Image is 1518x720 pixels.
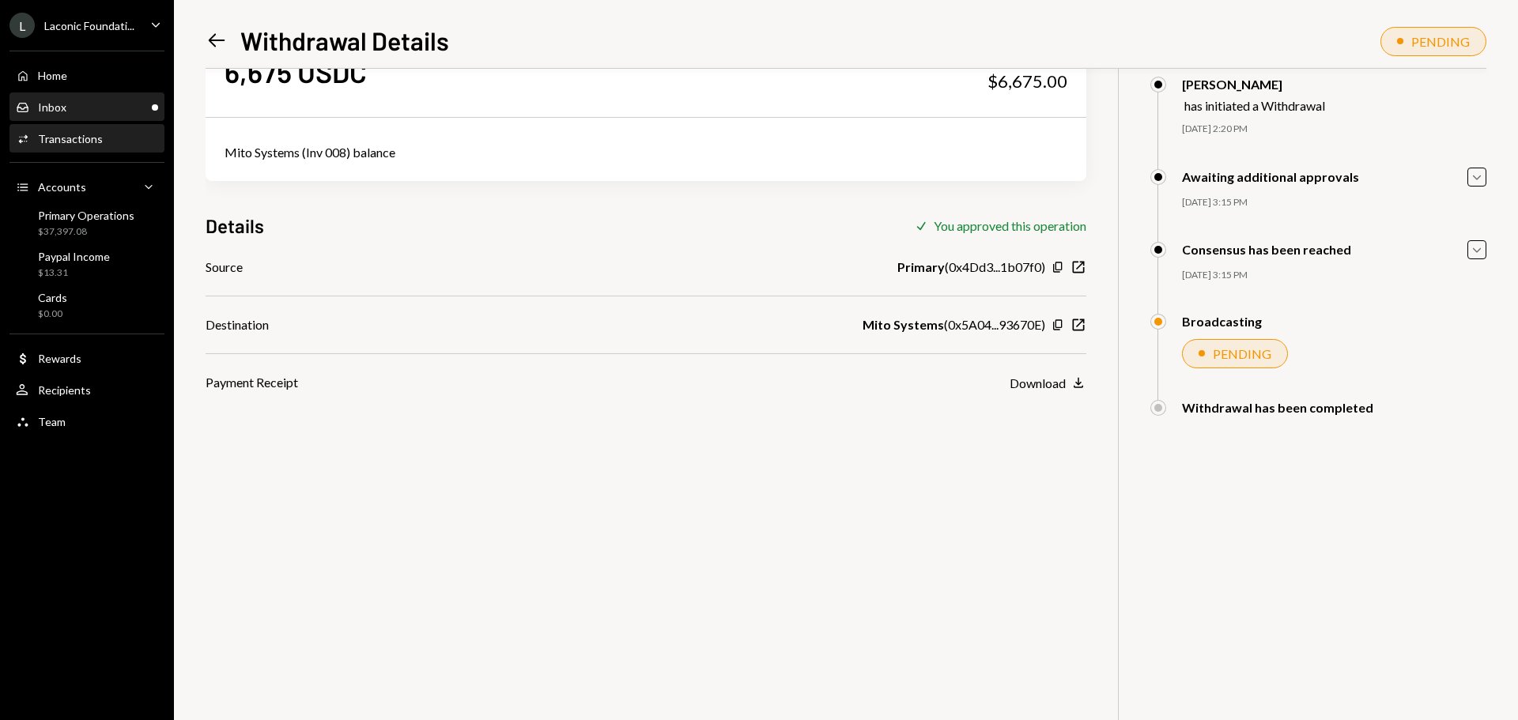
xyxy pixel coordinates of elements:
[1182,77,1325,92] div: [PERSON_NAME]
[240,25,449,56] h1: Withdrawal Details
[225,54,367,89] div: 6,675 USDC
[9,286,164,324] a: Cards$0.00
[38,132,103,145] div: Transactions
[38,225,134,239] div: $37,397.08
[9,245,164,283] a: Paypal Income$13.31
[9,92,164,121] a: Inbox
[1213,346,1271,361] div: PENDING
[9,13,35,38] div: L
[206,315,269,334] div: Destination
[38,100,66,114] div: Inbox
[1182,269,1486,282] div: [DATE] 3:15 PM
[38,266,110,280] div: $13.31
[38,291,67,304] div: Cards
[38,383,91,397] div: Recipients
[1182,242,1351,257] div: Consensus has been reached
[1010,375,1066,390] div: Download
[225,143,1067,162] div: Mito Systems (Inv 008) balance
[934,218,1086,233] div: You approved this operation
[9,172,164,201] a: Accounts
[9,407,164,435] a: Team
[206,213,264,239] h3: Details
[1182,400,1373,415] div: Withdrawal has been completed
[9,61,164,89] a: Home
[38,180,86,194] div: Accounts
[206,258,243,277] div: Source
[9,124,164,153] a: Transactions
[38,69,67,82] div: Home
[863,315,1045,334] div: ( 0x5A04...93670E )
[9,344,164,372] a: Rewards
[897,258,945,277] b: Primary
[38,415,66,428] div: Team
[1184,98,1325,113] div: has initiated a Withdrawal
[44,19,134,32] div: Laconic Foundati...
[1182,123,1486,136] div: [DATE] 2:20 PM
[1411,34,1470,49] div: PENDING
[897,258,1045,277] div: ( 0x4Dd3...1b07f0 )
[38,307,67,321] div: $0.00
[38,250,110,263] div: Paypal Income
[206,373,298,392] div: Payment Receipt
[9,375,164,404] a: Recipients
[1182,314,1262,329] div: Broadcasting
[9,204,164,242] a: Primary Operations$37,397.08
[38,209,134,222] div: Primary Operations
[1182,169,1359,184] div: Awaiting additional approvals
[1182,196,1486,209] div: [DATE] 3:15 PM
[863,315,944,334] b: Mito Systems
[38,352,81,365] div: Rewards
[987,70,1067,92] div: $6,675.00
[1010,375,1086,392] button: Download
